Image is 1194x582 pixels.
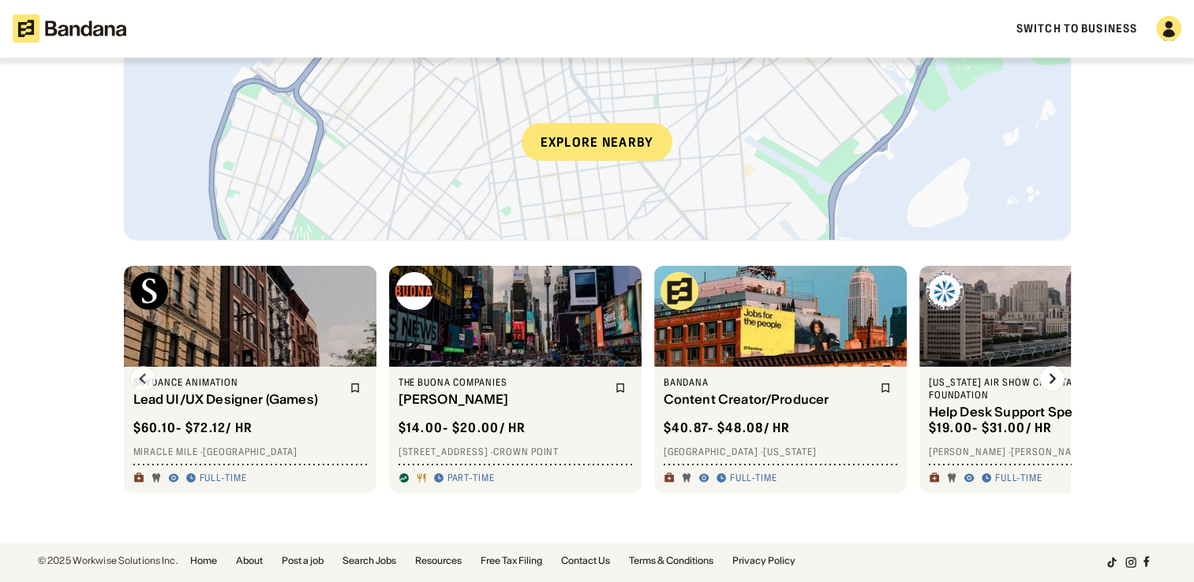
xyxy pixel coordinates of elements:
div: [GEOGRAPHIC_DATA] · [US_STATE] [664,446,897,458]
a: About [236,556,263,565]
a: Contact Us [561,556,610,565]
a: Free Tax Filing [481,556,542,565]
img: Oregon Air Show Charitable Foundation logo [926,272,964,310]
div: Full-time [730,472,778,484]
div: Full-time [995,472,1043,484]
img: Skydance Animation logo [130,272,168,310]
div: Content Creator/Producer [664,392,870,407]
div: Miracle Mile · [GEOGRAPHIC_DATA] [133,446,367,458]
a: Terms & Conditions [629,556,713,565]
div: Full-time [200,472,248,484]
a: Explore nearby [125,44,1070,240]
a: Resources [415,556,462,565]
a: Post a job [282,556,324,565]
img: The Buona Companies logo [395,272,433,310]
a: Skydance Animation logoSkydance AnimationLead UI/UX Designer (Games)$60.10- $72.12/ hrMiracle Mil... [124,266,376,493]
img: Right Arrow [1039,366,1065,391]
div: Skydance Animation [133,376,340,389]
a: Bandana logoBandanaContent Creator/Producer$40.87- $48.08/ hr[GEOGRAPHIC_DATA] ·[US_STATE]Full-time [654,266,907,493]
div: © 2025 Workwise Solutions Inc. [38,556,178,565]
div: $ 19.00 - $31.00 / hr [929,420,1053,436]
div: Help Desk Support Specialist [929,405,1136,420]
img: Bandana logotype [13,14,126,43]
a: Oregon Air Show Charitable Foundation logo[US_STATE] Air Show Charitable FoundationHelp Desk Supp... [919,266,1172,493]
img: Left Arrow [130,366,155,391]
div: Lead UI/UX Designer (Games) [133,392,340,407]
div: [STREET_ADDRESS] · Crown Point [399,446,632,458]
div: Part-time [447,472,496,484]
div: The Buona Companies [399,376,605,389]
div: Explore nearby [522,123,673,161]
img: Bandana logo [661,272,698,310]
div: [US_STATE] Air Show Charitable Foundation [929,376,1136,401]
div: $ 40.87 - $48.08 / hr [664,420,791,436]
a: Switch to Business [1016,21,1137,35]
div: $ 14.00 - $20.00 / hr [399,420,526,436]
a: Search Jobs [342,556,396,565]
a: The Buona Companies logoThe Buona Companies[PERSON_NAME]$14.00- $20.00/ hr[STREET_ADDRESS] ·Crown... [389,266,642,493]
div: [PERSON_NAME] [399,392,605,407]
a: Home [190,556,217,565]
div: [PERSON_NAME] · [PERSON_NAME] [929,446,1162,458]
div: $ 60.10 - $72.12 / hr [133,420,253,436]
div: Bandana [664,376,870,389]
a: Privacy Policy [732,556,795,565]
